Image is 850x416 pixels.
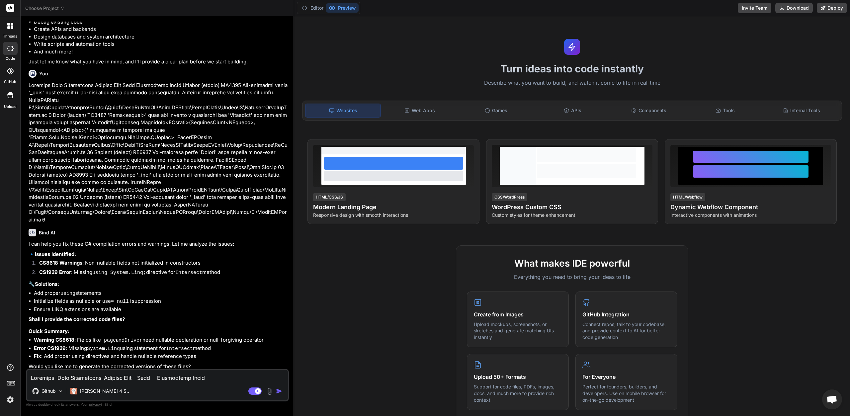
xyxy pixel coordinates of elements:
[39,260,82,266] strong: CS8618 Warnings
[670,203,831,212] h4: Dynamic Webflow Component
[3,34,17,39] label: threads
[92,270,146,276] code: using System.Linq;
[111,299,132,304] code: = null!
[34,26,288,33] li: Create APIs and backends
[535,104,610,118] div: APIs
[39,269,71,275] strong: CS1929 Error
[467,256,677,270] h2: What makes IDE powerful
[688,104,763,118] div: Tools
[34,353,41,359] strong: Fix
[34,259,288,269] li: : Non-nullable fields not initialized in constructors
[34,306,288,313] li: Ensure LINQ extensions are available
[70,388,77,394] img: Claude 4 Sonnet
[35,281,59,287] strong: Solutions:
[34,18,288,26] li: Debug existing code
[4,79,16,85] label: GitHub
[298,63,846,75] h1: Turn ideas into code instantly
[34,345,66,351] strong: Error CS1929
[89,402,101,406] span: privacy
[764,104,839,118] div: Internal Tools
[29,82,288,224] p: Loremips Dolo Sitametcons Adipisc Elit Sedd Eiusmodtemp Incid Utlabor (etdolo) MA4395 Ali-enimadm...
[34,337,74,343] strong: Warning CS8618
[582,383,670,403] p: Perfect for founders, builders, and developers. Use on mobile browser for on-the-go development
[101,338,116,343] code: _page
[34,336,288,345] li: : Fields like and need nullable declaration or null-forgiving operator
[35,251,76,257] strong: Issues Identified:
[34,33,288,41] li: Design databases and system architecture
[492,193,527,201] div: CSS/WordPress
[39,229,55,236] h6: Bind AI
[474,383,562,403] p: Support for code files, PDFs, images, docs, and much more to provide rich context
[34,48,288,56] li: And much more!
[42,388,56,394] p: Github
[582,373,670,381] h4: For Everyone
[459,104,534,118] div: Games
[582,321,670,341] p: Connect repos, talk to your codebase, and provide context to AI for better code generation
[175,270,202,276] code: Intersect
[29,316,125,322] strong: Shall I provide the corrected code files?
[326,3,359,13] button: Preview
[775,3,813,13] button: Download
[5,394,16,405] img: settings
[670,212,831,218] p: Interactive components with animations
[60,291,75,296] code: using
[34,41,288,48] li: Write scripts and automation tools
[492,212,652,218] p: Custom styles for theme enhancement
[34,353,288,360] li: : Add proper using directives and handle nullable reference types
[34,345,288,353] li: : Missing using statement for method
[582,310,670,318] h4: GitHub Integration
[39,70,48,77] h6: You
[305,104,381,118] div: Websites
[313,212,474,218] p: Responsive design with smooth interactions
[29,363,288,371] p: Would you like me to generate the corrected versions of these files?
[474,373,562,381] h4: Upload 50+ Formats
[80,388,129,394] p: [PERSON_NAME] 4 S..
[817,3,847,13] button: Deploy
[29,281,288,288] p: 🔧
[313,203,474,212] h4: Modern Landing Page
[29,328,69,334] strong: Quick Summary:
[298,79,846,87] p: Describe what you want to build, and watch it come to life in real-time
[29,58,288,66] p: Just let me know what you have in mind, and I'll provide a clear plan before we start building.
[822,389,842,409] a: Open chat
[611,104,686,118] div: Components
[382,104,457,118] div: Web Apps
[6,56,15,61] label: code
[87,346,120,352] code: System.Linq
[474,321,562,341] p: Upload mockups, screenshots, or sketches and generate matching UIs instantly
[266,387,273,395] img: attachment
[29,240,288,248] p: I can help you fix these C# compilation errors and warnings. Let me analyze the issues:
[26,401,289,408] p: Always double-check its answers. Your in Bind
[276,388,283,394] img: icon
[34,297,288,306] li: Initialize fields as nullable or use suppression
[125,338,142,343] code: Driver
[58,388,63,394] img: Pick Models
[298,3,326,13] button: Editor
[34,290,288,298] li: Add proper statements
[492,203,652,212] h4: WordPress Custom CSS
[34,269,288,278] li: : Missing directive for method
[313,193,346,201] div: HTML/CSS/JS
[25,5,65,12] span: Choose Project
[4,104,17,110] label: Upload
[474,310,562,318] h4: Create from Images
[166,346,193,352] code: Intersect
[670,193,705,201] div: HTML/Webflow
[467,273,677,281] p: Everything you need to bring your ideas to life
[29,251,288,258] p: 🔹
[738,3,771,13] button: Invite Team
